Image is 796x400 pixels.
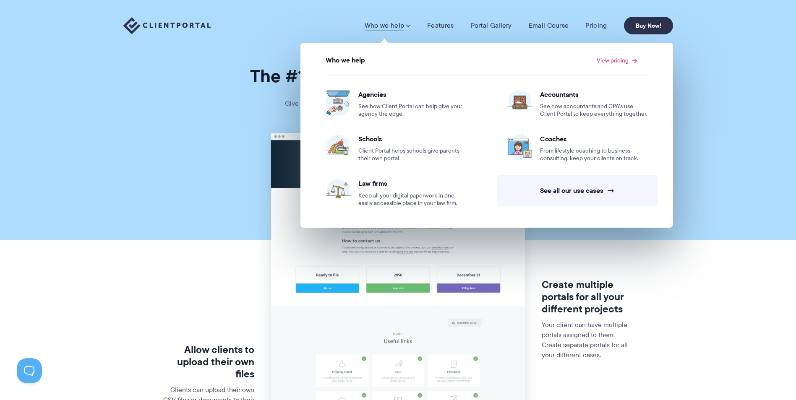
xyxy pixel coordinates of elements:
[624,17,673,34] a: Buy Now!
[427,21,454,30] a: Features
[17,358,42,383] iframe: Toggle Customer Support
[540,103,648,118] span: See how accountants and CPA’s use Client Portal to keep everything together.
[540,147,648,162] span: From lifestyle coaching to business consulting, keep your clients on track.
[358,135,466,143] span: Schools
[471,21,512,30] a: Portal Gallery
[540,135,648,143] span: Coaches
[529,21,569,30] a: Email Course
[358,192,466,207] span: Keep all your digital paperwork in one, easily accessible place in your law firm.
[585,21,607,30] a: Pricing
[540,90,648,99] span: Accountants
[542,320,634,360] p: Your client can have multiple portals assigned to them. Create separate portals for all your diff...
[326,57,365,64] span: Who we help
[272,98,524,133] p: Give clients an easy way to access key information and documents from your WordPress website.
[358,90,466,99] span: Agencies
[365,21,410,30] a: Who we help
[305,67,668,216] ul: View pricing
[497,175,658,206] a: See all our use cases
[542,279,634,315] h3: Create multiple portals for all your different projects
[358,147,466,162] span: Client Portal helps schools give parents their own portal
[607,186,615,195] span: →
[162,344,254,380] h3: Allow clients to upload their own files
[358,179,466,187] span: Law firms
[358,103,466,118] span: See how Client Portal can help give your agency the edge.
[597,57,637,63] a: View pricing
[300,43,673,228] ul: Who we help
